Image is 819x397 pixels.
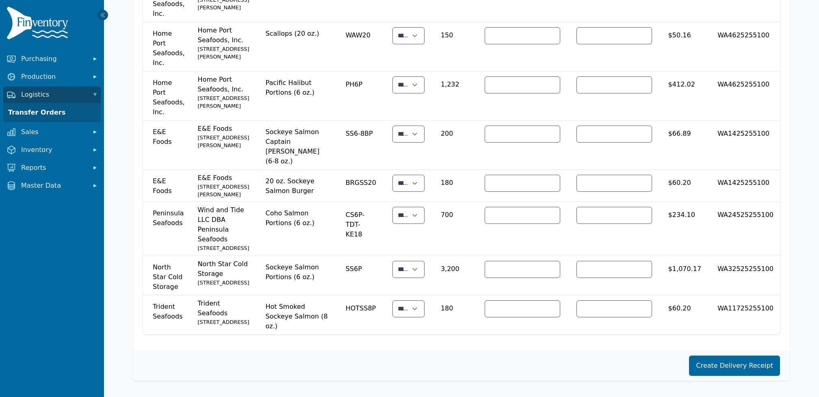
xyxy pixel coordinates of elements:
small: [STREET_ADDRESS] [198,244,249,252]
span: 1,232 [441,75,468,89]
small: [STREET_ADDRESS] [198,318,249,326]
td: WA1425255100 [708,170,780,202]
td: BRGSS20 [336,170,383,202]
td: WA1425255100 [708,121,780,170]
span: 180 [441,299,468,313]
span: Home Port Seafoods, Inc. [153,26,185,68]
td: SS6-8BP [336,121,383,170]
span: Home Port Seafoods, Inc. [198,76,249,110]
td: $66.89 [659,121,708,170]
span: E&E Foods [198,174,249,198]
small: [STREET_ADDRESS][PERSON_NAME] [198,183,249,198]
span: 180 [441,173,468,188]
span: Trident Seafoods [198,299,249,326]
span: E&E Foods [153,173,185,196]
span: Sales [21,127,86,137]
span: Inventory [21,145,86,155]
small: [STREET_ADDRESS] [198,279,249,286]
button: Master Data [3,178,101,194]
small: [STREET_ADDRESS][PERSON_NAME] [198,134,249,149]
td: WA4625255100 [708,72,780,121]
td: WA32525255100 [708,256,780,295]
span: Production [21,72,86,82]
span: 20 oz. Sockeye Salmon Burger [265,173,329,196]
span: Home Port Seafoods, Inc. [153,75,185,117]
small: [STREET_ADDRESS][PERSON_NAME] [198,94,249,110]
span: Reports [21,163,86,173]
button: Purchasing [3,51,101,67]
span: E&E Foods [153,124,185,147]
td: WAW20 [336,22,383,72]
span: Peninsula Seafoods [153,205,185,228]
td: WA11725255100 [708,295,780,334]
span: Pacific Halibut Portions (6 oz.) [265,75,329,98]
td: $234.10 [659,202,708,256]
button: Sales [3,124,101,140]
span: North Star Cold Storage [153,259,185,292]
span: North Star Cold Storage [198,260,249,286]
button: Create Delivery Receipt [689,356,780,376]
span: Wind and Tide LLC DBA Peninsula Seafoods [198,206,249,252]
span: Scallops (20 oz.) [265,26,329,39]
td: $60.20 [659,295,708,334]
td: $50.16 [659,22,708,72]
span: Purchasing [21,54,86,64]
span: E&E Foods [198,125,249,149]
button: Inventory [3,142,101,158]
span: Home Port Seafoods, Inc. [198,26,249,61]
small: [STREET_ADDRESS][PERSON_NAME] [198,45,249,61]
button: Reports [3,160,101,176]
span: Hot Smoked Sockeye Salmon (8 oz.) [265,299,329,331]
td: CS6P-TDT-KE18 [336,202,383,256]
img: Finventory [6,7,71,43]
span: Master Data [21,181,86,191]
span: Coho Salmon Portions (6 oz.) [265,205,329,228]
span: Sockeye Salmon Captain [PERSON_NAME] (6-8 oz.) [265,124,329,166]
button: Logistics [3,87,101,103]
span: Trident Seafoods [153,299,185,321]
td: $1,070.17 [659,256,708,295]
span: 200 [441,124,468,139]
td: $60.20 [659,170,708,202]
td: SS6P [336,256,383,295]
span: 3,200 [441,259,468,274]
td: $412.02 [659,72,708,121]
td: WA24525255100 [708,202,780,256]
span: 150 [441,26,468,40]
td: PH6P [336,72,383,121]
td: WA4625255100 [708,22,780,72]
button: Production [3,69,101,85]
span: Logistics [21,90,86,100]
span: Sockeye Salmon Portions (6 oz.) [265,259,329,282]
a: Transfer Orders [5,104,99,121]
td: HOTSS8P [336,295,383,334]
span: 700 [441,205,468,220]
